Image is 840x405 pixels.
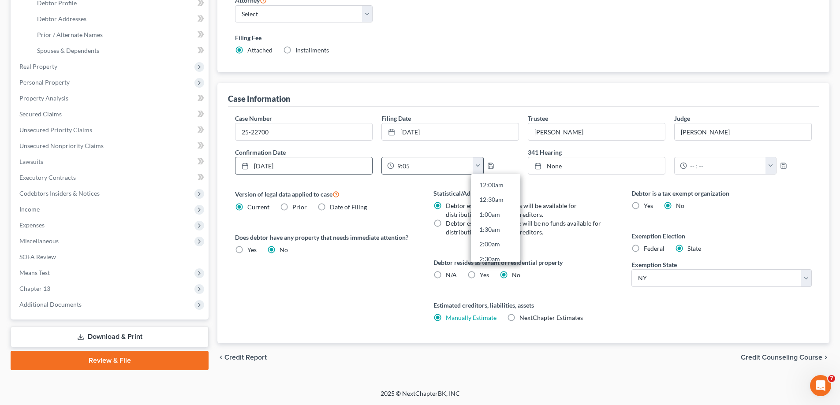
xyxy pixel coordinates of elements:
[446,314,497,321] a: Manually Estimate
[235,233,415,242] label: Does debtor have any property that needs immediate attention?
[631,260,677,269] label: Exemption State
[11,351,209,370] a: Review & File
[433,301,614,310] label: Estimated creditors, liabilities, assets
[471,178,520,193] a: 12:00am
[810,375,831,396] iframe: Intercom live chat
[394,157,473,174] input: -- : --
[12,154,209,170] a: Lawsuits
[228,93,290,104] div: Case Information
[433,258,614,267] label: Debtor resides as tenant of residential property
[19,237,59,245] span: Miscellaneous
[519,314,583,321] span: NextChapter Estimates
[30,43,209,59] a: Spouses & Dependents
[19,142,104,149] span: Unsecured Nonpriority Claims
[471,222,520,237] a: 1:30am
[19,94,68,102] span: Property Analysis
[19,301,82,308] span: Additional Documents
[247,203,269,211] span: Current
[382,123,519,140] a: [DATE]
[19,126,92,134] span: Unsecured Priority Claims
[471,252,520,267] a: 2:30am
[19,221,45,229] span: Expenses
[446,271,457,279] span: N/A
[674,114,690,123] label: Judge
[217,354,267,361] button: chevron_left Credit Report
[30,11,209,27] a: Debtor Addresses
[235,114,272,123] label: Case Number
[37,31,103,38] span: Prior / Alternate Names
[19,158,43,165] span: Lawsuits
[247,46,273,54] span: Attached
[12,122,209,138] a: Unsecured Priority Claims
[19,189,100,197] span: Codebtors Insiders & Notices
[30,27,209,43] a: Prior / Alternate Names
[687,245,701,252] span: State
[433,189,614,198] label: Statistical/Administrative Info
[19,285,50,292] span: Chapter 13
[19,174,76,181] span: Executory Contracts
[235,123,372,140] input: Enter case number...
[12,138,209,154] a: Unsecured Nonpriority Claims
[292,203,307,211] span: Prior
[644,245,665,252] span: Federal
[480,271,489,279] span: Yes
[644,202,653,209] span: Yes
[687,157,766,174] input: -- : --
[446,202,577,218] span: Debtor estimates that funds will be available for distribution to unsecured creditors.
[19,253,56,260] span: SOFA Review
[471,237,520,252] a: 2:00am
[381,114,411,123] label: Filing Date
[235,33,812,42] label: Filing Fee
[224,354,267,361] span: Credit Report
[828,375,835,382] span: 7
[231,148,523,157] label: Confirmation Date
[528,157,665,174] a: None
[169,389,672,405] div: 2025 © NextChapterBK, INC
[471,193,520,208] a: 12:30am
[217,354,224,361] i: chevron_left
[528,123,665,140] input: --
[19,269,50,276] span: Means Test
[19,63,57,70] span: Real Property
[12,106,209,122] a: Secured Claims
[235,189,415,199] label: Version of legal data applied to case
[631,231,812,241] label: Exemption Election
[528,114,548,123] label: Trustee
[280,246,288,253] span: No
[19,205,40,213] span: Income
[631,189,812,198] label: Debtor is a tax exempt organization
[512,271,520,279] span: No
[12,170,209,186] a: Executory Contracts
[11,327,209,347] a: Download & Print
[12,249,209,265] a: SOFA Review
[19,110,62,118] span: Secured Claims
[295,46,329,54] span: Installments
[235,157,372,174] a: [DATE]
[37,47,99,54] span: Spouses & Dependents
[471,207,520,222] a: 1:00am
[330,203,367,211] span: Date of Filing
[19,78,70,86] span: Personal Property
[247,246,257,253] span: Yes
[12,90,209,106] a: Property Analysis
[741,354,829,361] button: Credit Counseling Course chevron_right
[37,15,86,22] span: Debtor Addresses
[676,202,684,209] span: No
[741,354,822,361] span: Credit Counseling Course
[822,354,829,361] i: chevron_right
[675,123,811,140] input: --
[446,219,601,236] span: Debtor estimates that there will be no funds available for distribution to unsecured creditors.
[523,148,816,157] label: 341 Hearing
